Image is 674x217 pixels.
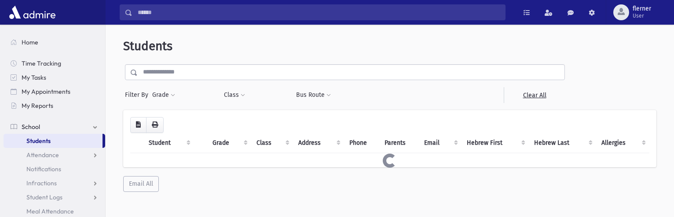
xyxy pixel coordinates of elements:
[123,176,159,192] button: Email All
[22,88,70,96] span: My Appointments
[22,74,46,81] span: My Tasks
[4,190,105,204] a: Student Logs
[130,117,147,133] button: CSV
[419,133,461,153] th: Email
[22,102,53,110] span: My Reports
[125,90,152,99] span: Filter By
[26,193,62,201] span: Student Logs
[207,133,251,153] th: Grade
[26,165,61,173] span: Notifications
[26,137,51,145] span: Students
[293,133,344,153] th: Address
[146,117,164,133] button: Print
[26,151,59,159] span: Attendance
[26,207,74,215] span: Meal Attendance
[22,38,38,46] span: Home
[223,87,245,103] button: Class
[22,59,61,67] span: Time Tracking
[4,162,105,176] a: Notifications
[4,35,105,49] a: Home
[4,85,105,99] a: My Appointments
[4,99,105,113] a: My Reports
[344,133,379,153] th: Phone
[26,179,57,187] span: Infractions
[296,87,331,103] button: Bus Route
[251,133,293,153] th: Class
[529,133,596,153] th: Hebrew Last
[379,133,419,153] th: Parents
[4,56,105,70] a: Time Tracking
[22,123,40,131] span: School
[143,133,194,153] th: Student
[596,133,649,153] th: Allergies
[123,39,172,53] span: Students
[4,70,105,85] a: My Tasks
[7,4,58,21] img: AdmirePro
[462,133,529,153] th: Hebrew First
[4,120,105,134] a: School
[4,148,105,162] a: Attendance
[152,87,176,103] button: Grade
[504,87,565,103] a: Clear All
[4,176,105,190] a: Infractions
[4,134,103,148] a: Students
[633,12,651,19] span: User
[633,5,651,12] span: flerner
[132,4,505,20] input: Search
